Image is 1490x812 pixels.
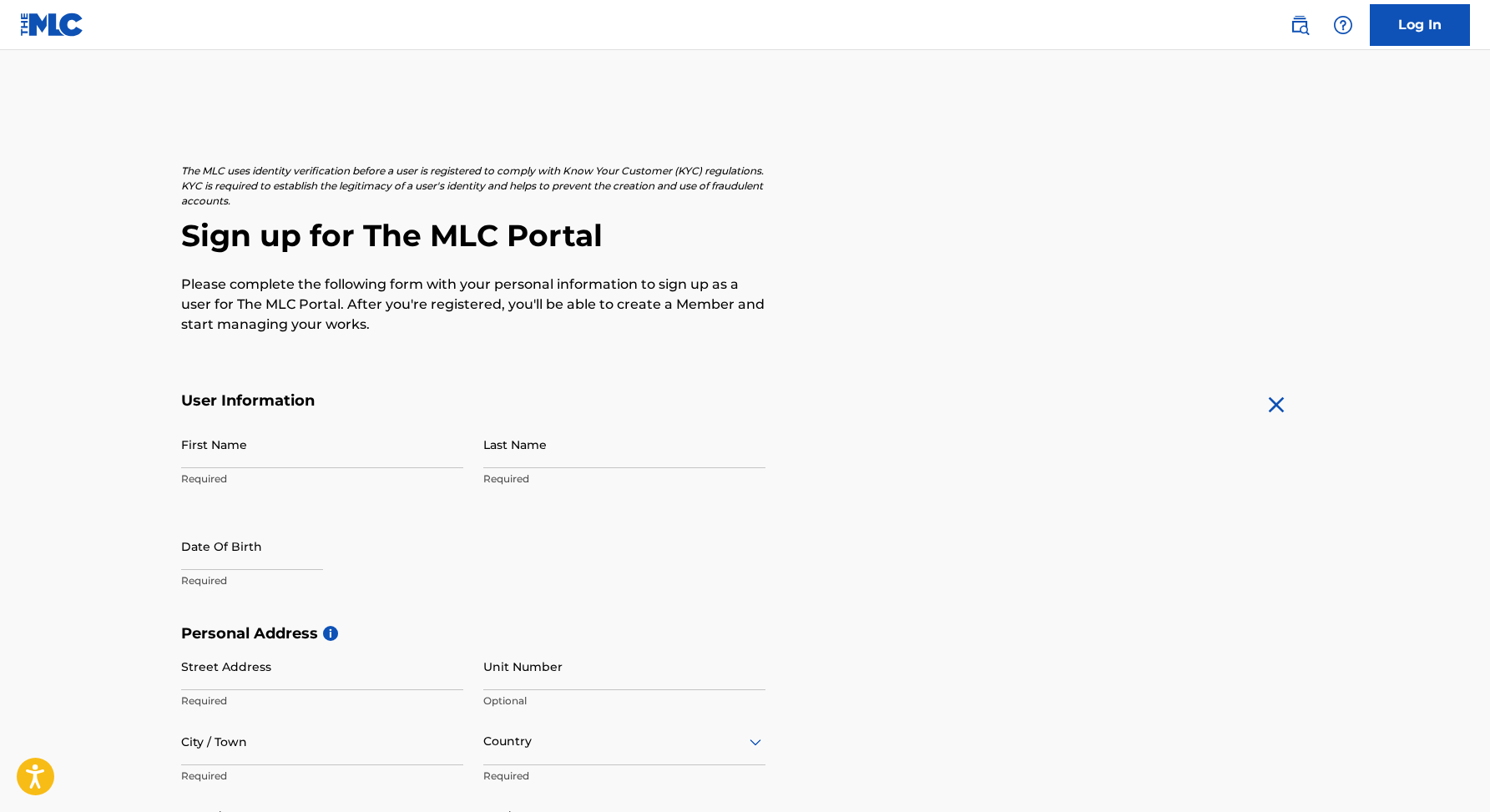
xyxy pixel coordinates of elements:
p: Optional [483,693,765,709]
span: i [323,626,338,641]
p: The MLC uses identity verification before a user is registered to comply with Know Your Customer ... [181,164,765,209]
p: Please complete the following form with your personal information to sign up as a user for The ML... [181,275,765,335]
img: MLC Logo [20,13,84,37]
p: Required [483,769,765,784]
p: Required [181,769,463,784]
p: Required [181,573,463,588]
iframe: Chat Widget [1407,732,1490,812]
p: Required [181,693,463,709]
img: search [1290,15,1310,35]
h5: User Information [181,391,765,411]
img: help [1333,15,1353,35]
p: Required [483,472,765,487]
a: Log In [1370,4,1470,46]
h5: Personal Address [181,624,1310,643]
img: close [1263,391,1290,418]
h2: Sign up for The MLC Portal [181,217,1310,255]
p: Required [181,472,463,487]
a: Public Search [1283,8,1316,42]
div: Help [1326,8,1360,42]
